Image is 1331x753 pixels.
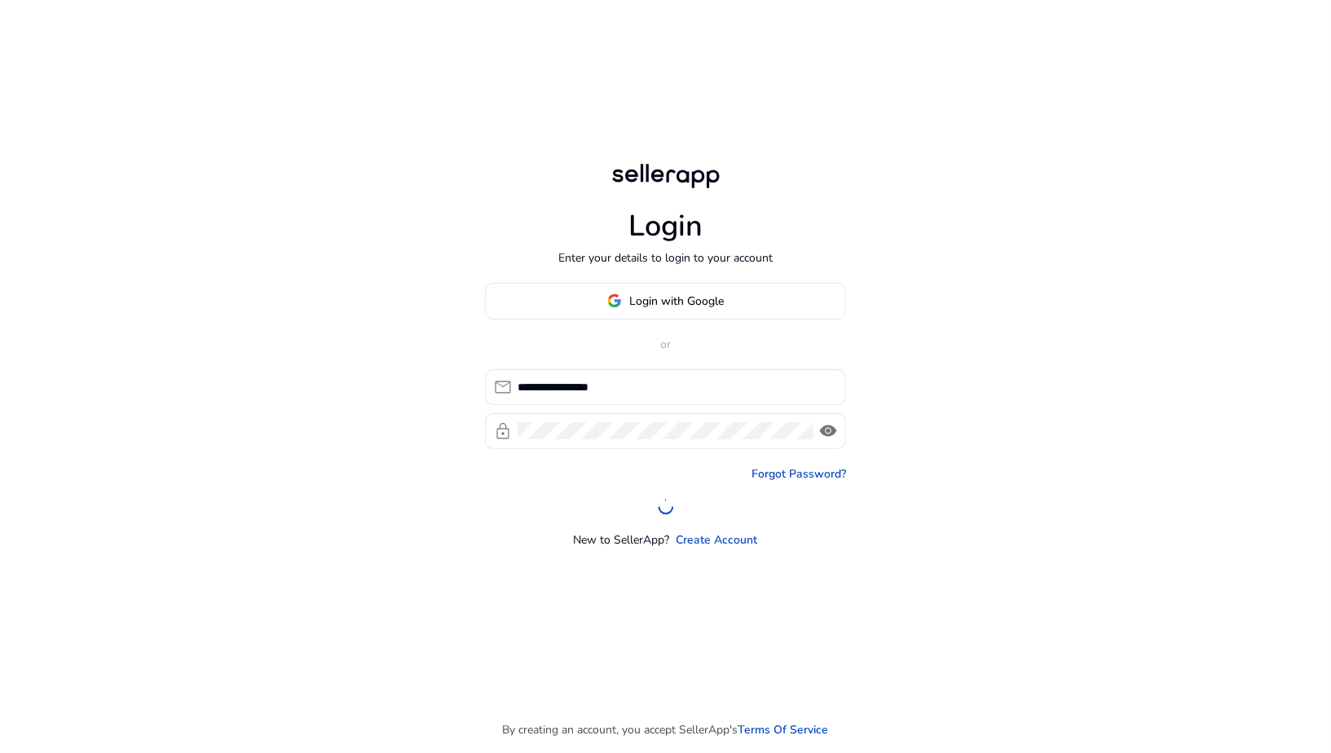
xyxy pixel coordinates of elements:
button: Login with Google [485,283,846,319]
a: Forgot Password? [751,465,846,482]
a: Create Account [677,531,758,548]
span: mail [493,377,513,397]
span: visibility [818,421,838,441]
span: Login with Google [630,293,725,310]
p: New to SellerApp? [574,531,670,548]
p: Enter your details to login to your account [558,249,773,266]
a: Terms Of Service [738,721,829,738]
h1: Login [628,209,703,244]
img: google-logo.svg [607,293,622,308]
span: lock [493,421,513,441]
p: or [485,336,846,353]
